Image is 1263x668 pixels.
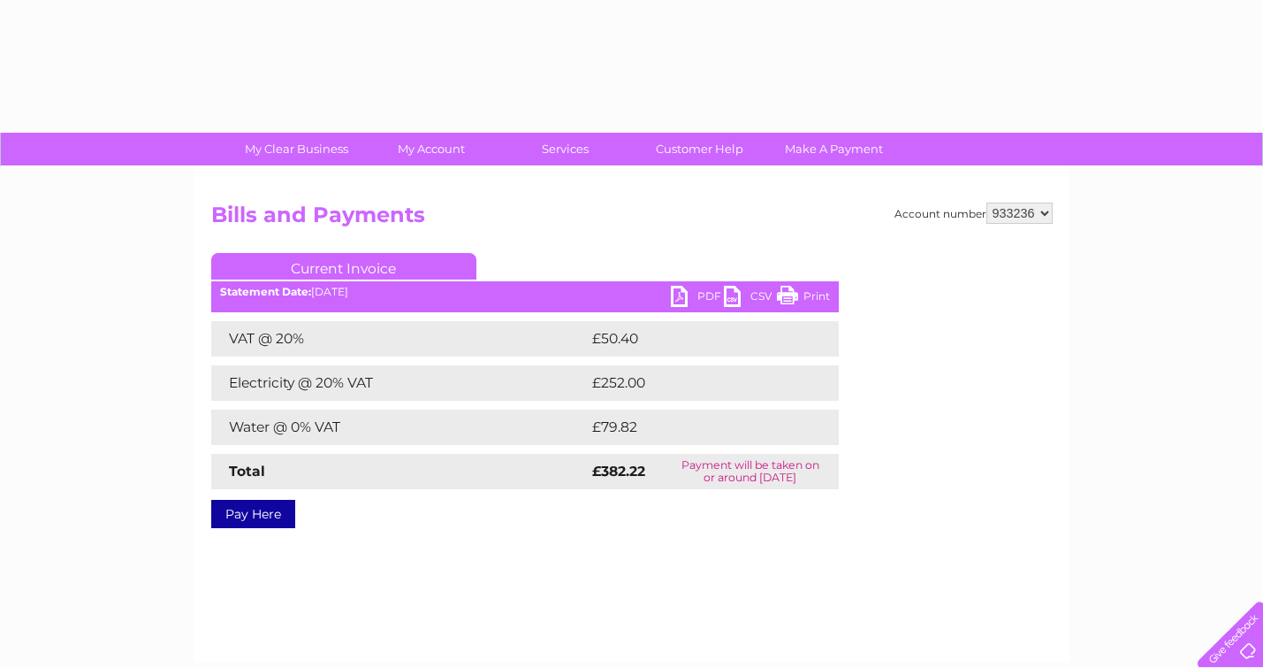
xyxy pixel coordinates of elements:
td: Payment will be taken on or around [DATE] [662,454,839,489]
strong: £382.22 [592,463,645,480]
a: PDF [671,286,724,311]
h2: Bills and Payments [211,203,1053,236]
div: Account number [894,203,1053,224]
td: Electricity @ 20% VAT [211,365,588,401]
a: My Clear Business [224,133,369,165]
a: Make A Payment [761,133,907,165]
td: Water @ 0% VAT [211,410,588,445]
a: Current Invoice [211,253,476,280]
a: Print [777,286,830,311]
td: £79.82 [588,410,803,445]
div: [DATE] [211,286,839,298]
td: £50.40 [588,321,804,357]
b: Statement Date: [220,285,311,298]
td: £252.00 [588,365,808,401]
a: Pay Here [211,500,295,528]
td: VAT @ 20% [211,321,588,357]
a: CSV [724,286,777,311]
a: Services [492,133,638,165]
a: Customer Help [627,133,772,165]
strong: Total [229,463,265,480]
a: My Account [358,133,504,165]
